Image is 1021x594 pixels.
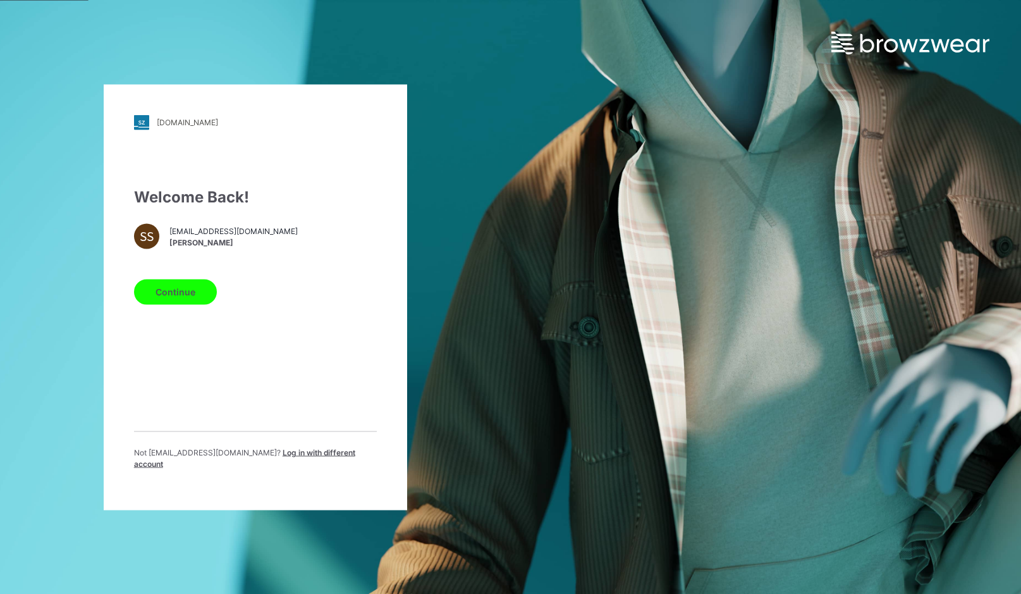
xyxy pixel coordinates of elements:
[134,114,377,130] a: [DOMAIN_NAME]
[134,114,149,130] img: stylezone-logo.562084cfcfab977791bfbf7441f1a819.svg
[169,226,298,237] span: [EMAIL_ADDRESS][DOMAIN_NAME]
[134,279,217,304] button: Continue
[134,185,377,208] div: Welcome Back!
[134,223,159,249] div: SS
[134,447,377,469] p: Not [EMAIL_ADDRESS][DOMAIN_NAME] ?
[831,32,989,54] img: browzwear-logo.e42bd6dac1945053ebaf764b6aa21510.svg
[157,118,218,127] div: [DOMAIN_NAME]
[169,237,298,249] span: [PERSON_NAME]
